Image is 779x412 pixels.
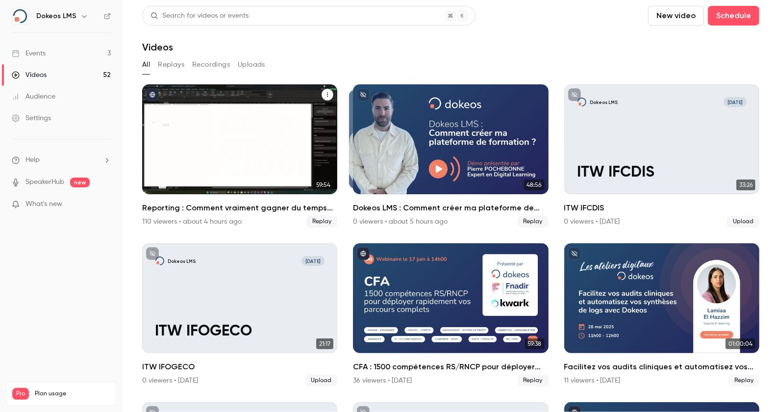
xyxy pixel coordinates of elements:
[142,243,337,386] li: ITW IFOGECO
[155,323,324,340] p: ITW IFOGECO
[146,247,159,260] button: unpublished
[316,338,333,349] span: 21:17
[564,202,759,214] h2: ITW IFCDIS
[70,178,90,187] span: new
[36,11,76,21] h6: Dokeos LMS
[305,375,337,386] span: Upload
[518,375,549,386] span: Replay
[142,6,759,406] section: Videos
[12,113,51,123] div: Settings
[648,6,704,26] button: New video
[192,57,230,73] button: Recordings
[353,243,548,386] a: 59:38CFA : 1500 compétences RS/RNCP pour déployer rapidement vos parcours complets36 viewers • [D...
[142,84,337,228] li: Reporting : Comment vraiment gagner du temps sur votre LMS ?
[168,258,196,264] p: Dokeos LMS
[357,88,370,101] button: unpublished
[590,99,618,105] p: Dokeos LMS
[518,216,549,228] span: Replay
[564,376,621,386] div: 11 viewers • [DATE]
[151,11,249,21] div: Search for videos or events
[564,84,759,228] li: ITW IFCDIS
[353,84,548,228] li: Dokeos LMS : Comment créer ma plateforme de formation ?
[353,202,548,214] h2: Dokeos LMS : Comment créer ma plateforme de formation ?
[568,88,581,101] button: unpublished
[142,243,337,386] a: ITW IFOGECODokeos LMS[DATE]ITW IFOGECO21:17ITW IFOGECO0 viewers • [DATE]Upload
[564,243,759,386] a: 01:00:04Facilitez vos audits cliniques et automatisez vos synthèses de logs avec Dokeos11 viewers...
[35,390,110,398] span: Plan usage
[12,92,55,102] div: Audience
[158,57,184,73] button: Replays
[142,57,150,73] button: All
[313,180,333,190] span: 59:54
[577,97,587,107] img: ITW IFCDIS
[25,155,40,165] span: Help
[525,338,545,349] span: 59:38
[142,217,242,227] div: 110 viewers • about 4 hours ago
[306,216,337,228] span: Replay
[25,199,62,209] span: What's new
[726,338,755,349] span: 01:00:04
[12,8,28,24] img: Dokeos LMS
[155,256,165,266] img: ITW IFOGECO
[729,375,759,386] span: Replay
[142,376,198,386] div: 0 viewers • [DATE]
[25,177,64,187] a: SpeakerHub
[568,247,581,260] button: unpublished
[12,49,46,58] div: Events
[238,57,265,73] button: Uploads
[353,376,412,386] div: 36 viewers • [DATE]
[736,180,755,190] span: 33:26
[577,164,747,181] p: ITW IFCDIS
[353,243,548,386] li: CFA : 1500 compétences RS/RNCP pour déployer rapidement vos parcours complets
[142,202,337,214] h2: Reporting : Comment vraiment gagner du temps sur votre LMS ?
[142,84,337,228] a: 59:54Reporting : Comment vraiment gagner du temps sur votre LMS ?110 viewers • about 4 hours agoR...
[708,6,759,26] button: Schedule
[727,216,759,228] span: Upload
[724,97,747,107] span: [DATE]
[353,84,548,228] a: 48:5648:56Dokeos LMS : Comment créer ma plateforme de formation ?0 viewers • about 5 hours agoReplay
[302,256,325,266] span: [DATE]
[564,243,759,386] li: Facilitez vos audits cliniques et automatisez vos synthèses de logs avec Dokeos
[142,41,173,53] h1: Videos
[564,84,759,228] a: ITW IFCDISDokeos LMS[DATE]ITW IFCDIS33:26ITW IFCDIS0 viewers • [DATE]Upload
[12,70,47,80] div: Videos
[12,155,111,165] li: help-dropdown-opener
[12,388,29,400] span: Pro
[146,88,159,101] button: published
[357,247,370,260] button: published
[353,361,548,373] h2: CFA : 1500 compétences RS/RNCP pour déployer rapidement vos parcours complets
[353,217,448,227] div: 0 viewers • about 5 hours ago
[142,361,337,373] h2: ITW IFOGECO
[564,217,620,227] div: 0 viewers • [DATE]
[564,361,759,373] h2: Facilitez vos audits cliniques et automatisez vos synthèses de logs avec Dokeos
[524,180,545,190] span: 48:56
